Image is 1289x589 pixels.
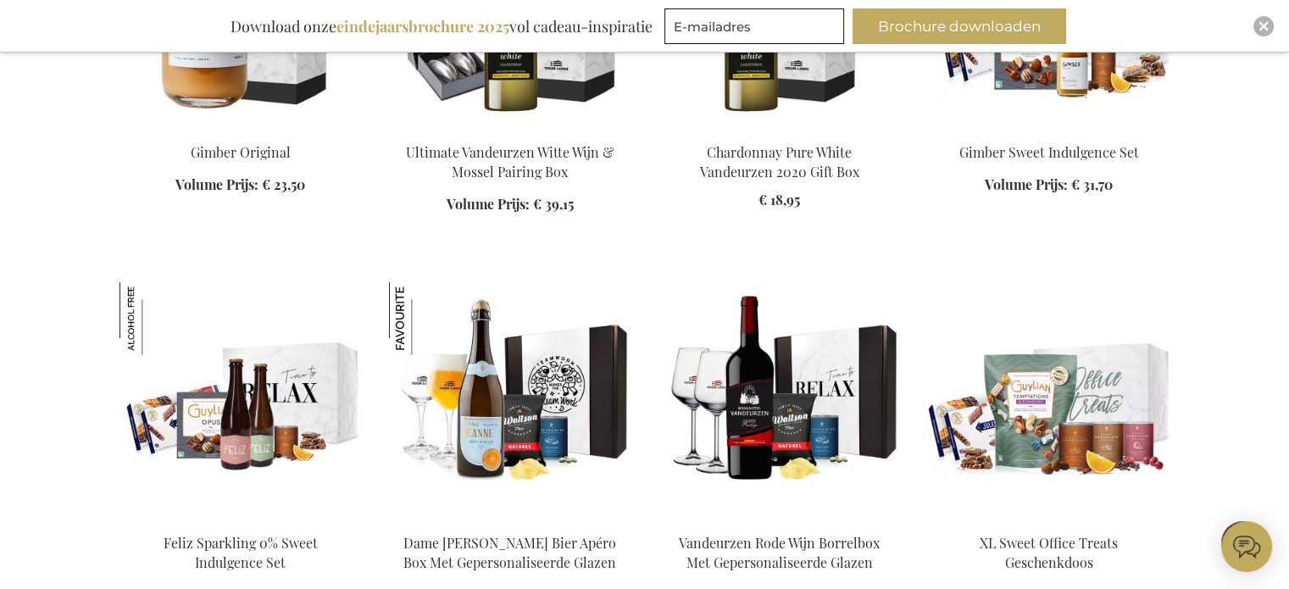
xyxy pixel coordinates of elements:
[985,175,1068,193] span: Volume Prijs:
[175,175,305,195] a: Volume Prijs: € 23,50
[679,534,880,571] a: Vandeurzen Rode Wijn Borrelbox Met Gepersonaliseerde Glazen
[403,534,616,571] a: Dame [PERSON_NAME] Bier Apéro Box Met Gepersonaliseerde Glazen
[389,282,631,520] img: Dame Jeanne Champagne Beer Apéro Box With Personalised Glasses
[447,195,530,213] span: Volume Prijs:
[664,8,849,49] form: marketing offers and promotions
[389,282,462,355] img: Dame Jeanne Brut Bier Apéro Box Met Gepersonaliseerde Glazen
[1258,21,1269,31] img: Close
[928,282,1170,520] img: XL Sweet Office Treats Gift Box
[447,195,574,214] a: Volume Prijs: € 39,15
[533,195,574,213] span: € 39,15
[1221,521,1272,572] iframe: belco-activator-frame
[1071,175,1113,193] span: € 31,70
[223,8,660,44] div: Download onze vol cadeau-inspiratie
[175,175,258,193] span: Volume Prijs:
[119,122,362,138] a: Gimber Original Gimber Original
[406,143,614,181] a: Ultimate Vandeurzen Witte Wijn & Mossel Pairing Box
[959,143,1139,161] a: Gimber Sweet Indulgence Set
[928,513,1170,529] a: XL Sweet Office Treats Gift Box
[389,513,631,529] a: Dame Jeanne Champagne Beer Apéro Box With Personalised Glasses Dame Jeanne Brut Bier Apéro Box Me...
[658,122,901,138] a: Chardonnay Pure White Vandeurzen 2018 Gift Box
[658,282,901,520] img: Vandeurzen Rode Wijn Borrelbox Met Gepersonaliseerde Glazen
[664,8,844,44] input: E-mailadres
[853,8,1066,44] button: Brochure downloaden
[758,191,800,208] span: € 18,95
[164,534,318,571] a: Feliz Sparkling 0% Sweet Indulgence Set
[119,282,192,355] img: Feliz Sparkling 0% Sweet Indulgence Set
[658,513,901,529] a: Vandeurzen Rode Wijn Borrelbox Met Gepersonaliseerde Glazen
[262,175,305,193] span: € 23,50
[336,16,509,36] b: eindejaarsbrochure 2025
[389,122,631,138] a: Ultimate Vandeurzen White Wine & Mussel Pairing Box Ultimate Vandeurzen Witte Wijn & Mossel Pairi...
[985,175,1113,195] a: Volume Prijs: € 31,70
[191,143,291,161] a: Gimber Original
[119,282,362,520] img: Feliz Sparkling 0% Sweet Indulgence Set
[700,143,859,181] a: Chardonnay Pure White Vandeurzen 2020 Gift Box
[119,513,362,529] a: Feliz Sparkling 0% Sweet Indulgence Set Feliz Sparkling 0% Sweet Indulgence Set
[1253,16,1274,36] div: Close
[980,534,1118,571] a: XL Sweet Office Treats Geschenkdoos
[928,122,1170,138] a: Gimber Sweet Indulgence Set Gimber Sweet Indulgence Set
